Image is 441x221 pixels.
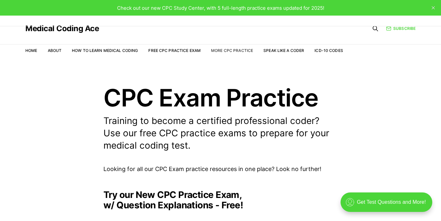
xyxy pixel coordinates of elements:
span: Check out our new CPC Study Center, with 5 full-length practice exams updated for 2025! [117,5,324,11]
a: ICD-10 Codes [314,48,343,53]
a: More CPC Practice [211,48,253,53]
a: Medical Coding Ace [25,25,99,32]
a: How to Learn Medical Coding [72,48,138,53]
iframe: portal-trigger [335,189,441,221]
h2: Try our New CPC Practice Exam, w/ Question Explanations - Free! [103,190,338,210]
a: Home [25,48,37,53]
a: Free CPC Practice Exam [148,48,201,53]
a: Speak Like a Coder [263,48,304,53]
button: close [428,3,438,13]
a: About [47,48,61,53]
a: Subscribe [386,25,416,31]
h1: CPC Exam Practice [103,86,338,110]
p: Looking for all our CPC Exam practice resources in one place? Look no further! [103,165,338,174]
p: Training to become a certified professional coder? Use our free CPC practice exams to prepare for... [103,115,338,152]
